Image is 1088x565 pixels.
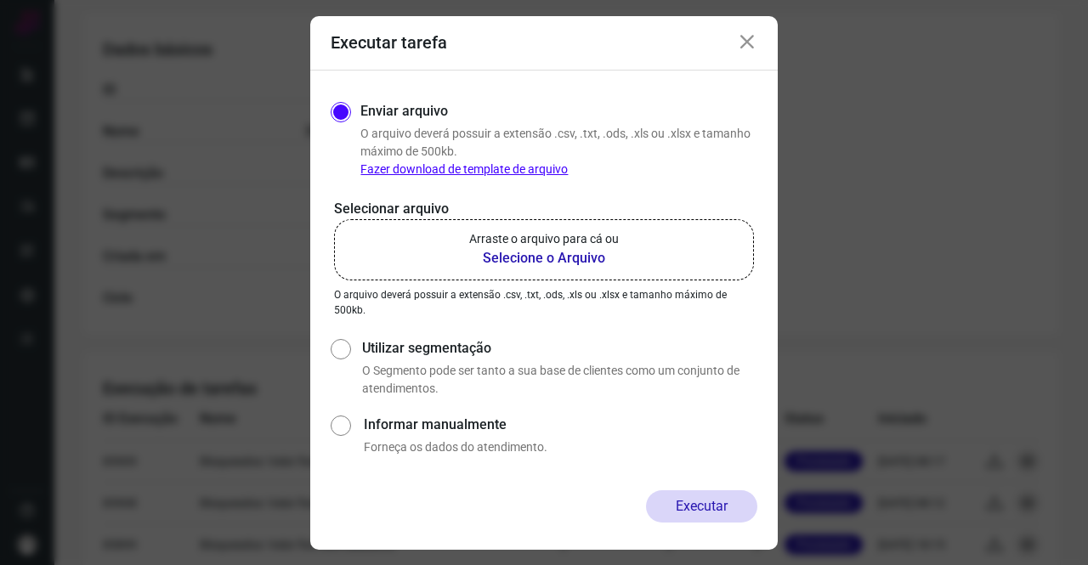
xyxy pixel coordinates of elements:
[360,101,448,121] label: Enviar arquivo
[362,338,757,359] label: Utilizar segmentação
[362,362,757,398] p: O Segmento pode ser tanto a sua base de clientes como um conjunto de atendimentos.
[360,162,568,176] a: Fazer download de template de arquivo
[334,199,754,219] p: Selecionar arquivo
[331,32,447,53] h3: Executar tarefa
[360,125,757,178] p: O arquivo deverá possuir a extensão .csv, .txt, .ods, .xls ou .xlsx e tamanho máximo de 500kb.
[469,230,619,248] p: Arraste o arquivo para cá ou
[364,438,757,456] p: Forneça os dados do atendimento.
[469,248,619,268] b: Selecione o Arquivo
[334,287,754,318] p: O arquivo deverá possuir a extensão .csv, .txt, .ods, .xls ou .xlsx e tamanho máximo de 500kb.
[364,415,757,435] label: Informar manualmente
[646,490,757,523] button: Executar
